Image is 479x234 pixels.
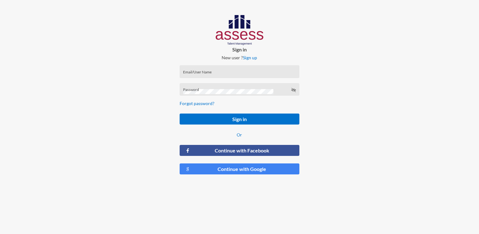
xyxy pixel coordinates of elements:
[180,163,299,174] button: Continue with Google
[180,132,299,137] p: Or
[175,46,304,52] p: Sign in
[243,55,257,60] a: Sign up
[180,114,299,125] button: Sign in
[180,145,299,156] button: Continue with Facebook
[175,55,304,60] p: New user ?
[180,101,214,106] a: Forgot password?
[216,15,264,45] img: AssessLogoo.svg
